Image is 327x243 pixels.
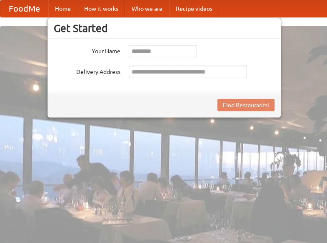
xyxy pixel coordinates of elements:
[0,0,48,17] a: FoodMe
[125,0,169,17] a: Who we are
[54,22,275,34] h3: Get Started
[77,0,125,17] a: How it works
[48,0,77,17] a: Home
[54,45,120,55] label: Your Name
[54,66,120,76] label: Delivery Address
[217,99,275,111] button: Find Restaurants!
[169,0,219,17] a: Recipe videos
